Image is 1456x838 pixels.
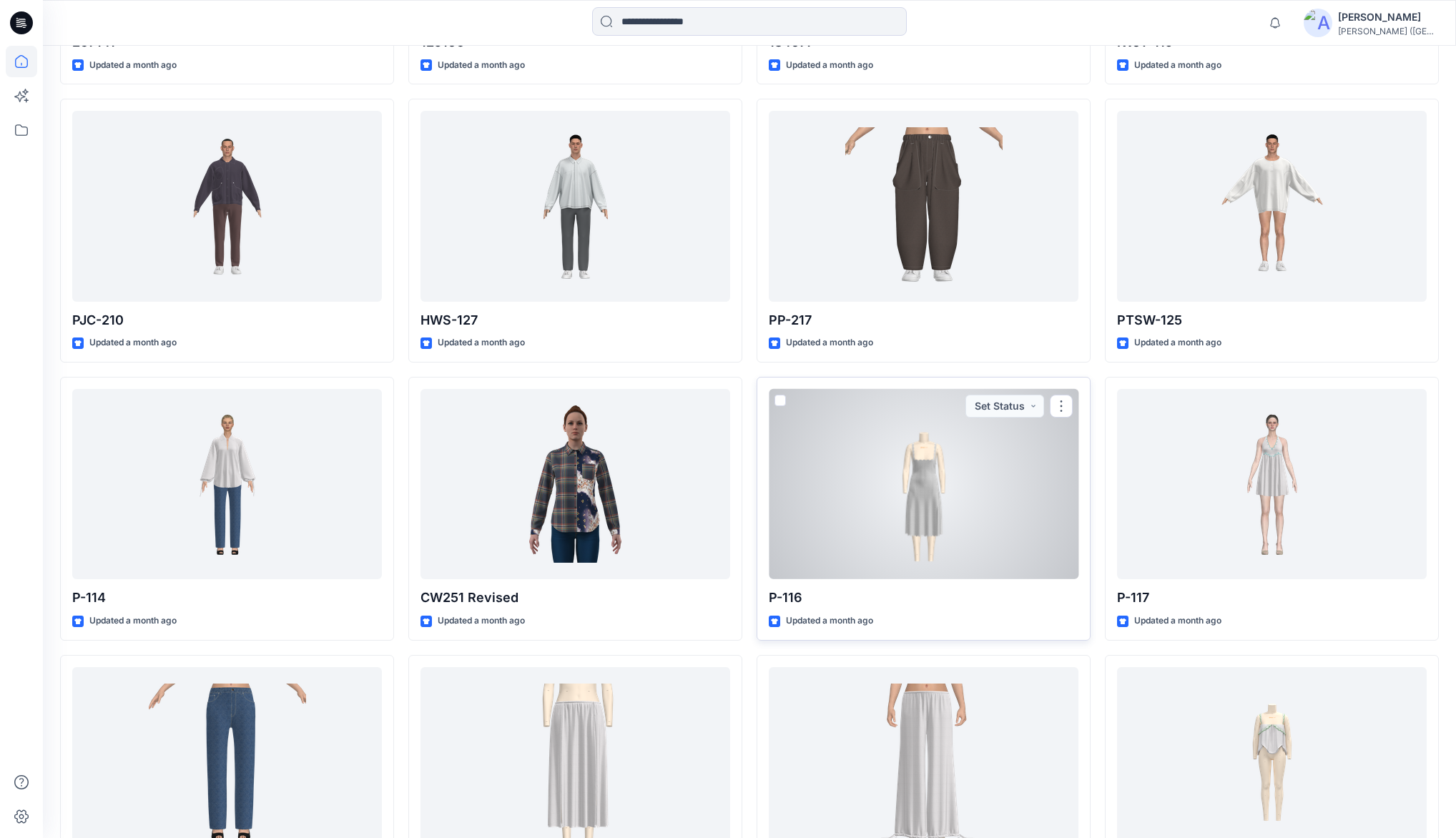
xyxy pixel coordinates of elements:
[1304,9,1332,37] img: avatar
[786,335,873,350] p: Updated a month ago
[1134,335,1221,350] p: Updated a month ago
[769,389,1078,579] a: P-116
[72,310,382,330] p: PJC-210
[72,111,382,301] a: PJC-210
[420,588,730,608] p: CW251 Revised
[1134,613,1221,628] p: Updated a month ago
[420,310,730,330] p: HWS-127
[1134,58,1221,73] p: Updated a month ago
[438,58,525,73] p: Updated a month ago
[72,588,382,608] p: P-114
[786,613,873,628] p: Updated a month ago
[1117,111,1427,301] a: PTSW-125
[438,613,525,628] p: Updated a month ago
[769,111,1078,301] a: PP-217
[420,111,730,301] a: HWS-127
[89,613,177,628] p: Updated a month ago
[1117,389,1427,579] a: P-117
[769,310,1078,330] p: PP-217
[89,335,177,350] p: Updated a month ago
[1117,310,1427,330] p: PTSW-125
[1117,588,1427,608] p: P-117
[1338,26,1438,36] div: [PERSON_NAME] ([GEOGRAPHIC_DATA]) Exp...
[438,335,525,350] p: Updated a month ago
[769,588,1078,608] p: P-116
[89,58,177,73] p: Updated a month ago
[72,389,382,579] a: P-114
[420,389,730,579] a: CW251 Revised
[786,58,873,73] p: Updated a month ago
[1338,9,1438,26] div: [PERSON_NAME]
